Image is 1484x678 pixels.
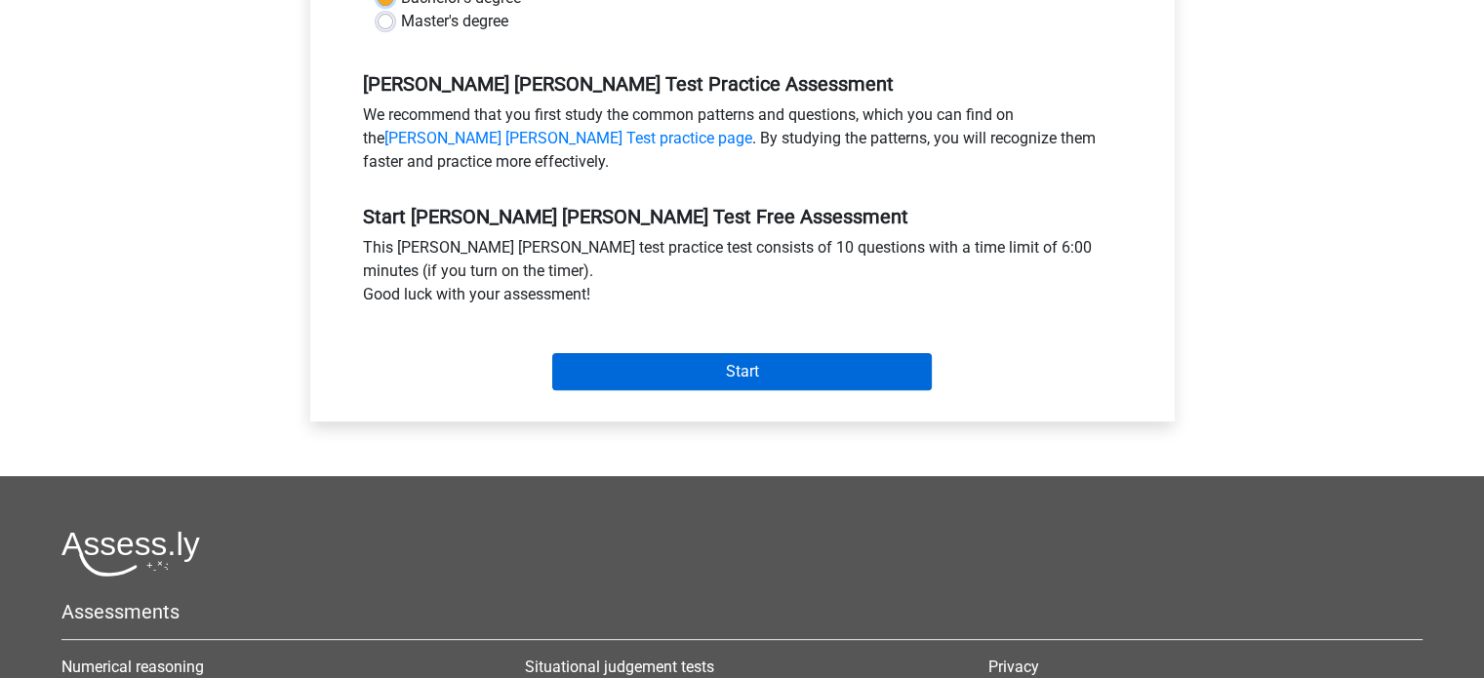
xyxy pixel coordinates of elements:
[401,10,508,33] label: Master's degree
[363,72,1122,96] h5: [PERSON_NAME] [PERSON_NAME] Test Practice Assessment
[61,600,1423,623] h5: Assessments
[988,658,1039,676] a: Privacy
[348,236,1137,314] div: This [PERSON_NAME] [PERSON_NAME] test practice test consists of 10 questions with a time limit of...
[348,103,1137,181] div: We recommend that you first study the common patterns and questions, which you can find on the . ...
[525,658,714,676] a: Situational judgement tests
[363,205,1122,228] h5: Start [PERSON_NAME] [PERSON_NAME] Test Free Assessment
[61,531,200,577] img: Assessly logo
[61,658,204,676] a: Numerical reasoning
[384,129,752,147] a: [PERSON_NAME] [PERSON_NAME] Test practice page
[552,353,932,390] input: Start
